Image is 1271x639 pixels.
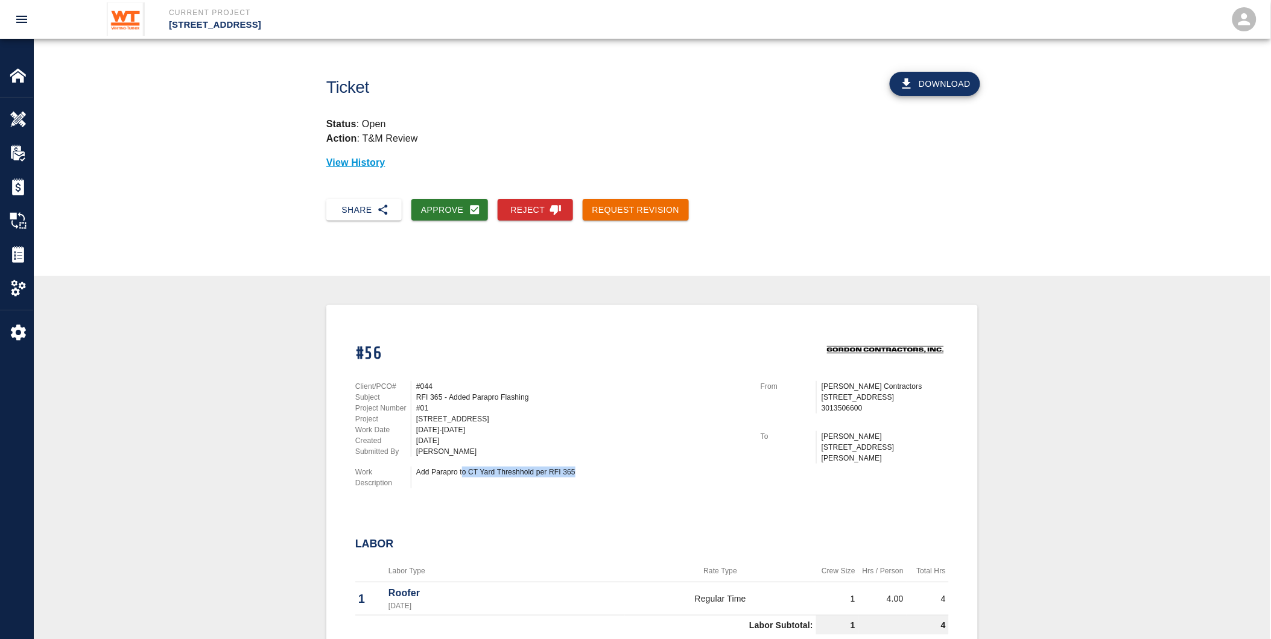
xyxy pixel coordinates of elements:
[355,538,949,551] h2: Labor
[326,133,357,143] strong: Action
[355,424,411,435] p: Work Date
[411,199,488,221] button: Approve
[326,78,702,98] h1: Ticket
[326,119,357,129] strong: Status
[498,199,573,221] button: Reject
[821,334,949,367] img: Gordon Contractors
[858,582,907,615] td: 4.00
[890,72,980,96] button: Download
[355,615,816,635] td: Labor Subtotal:
[385,560,625,582] th: Labor Type
[822,403,949,414] p: 3013506600
[416,414,746,424] div: [STREET_ADDRESS]
[822,442,949,464] p: [STREET_ADDRESS][PERSON_NAME]
[169,18,701,32] p: [STREET_ADDRESS]
[107,2,145,36] img: Whiting-Turner
[816,560,858,582] th: Crew Size
[858,615,949,635] td: 4
[416,446,746,457] div: [PERSON_NAME]
[355,381,411,392] p: Client/PCO#
[169,7,701,18] p: Current Project
[388,586,622,600] p: Roofer
[816,615,858,635] td: 1
[355,467,411,488] p: Work Description
[355,446,411,457] p: Submitted By
[358,590,382,608] p: 1
[326,156,978,170] p: View History
[355,414,411,424] p: Project
[822,381,949,392] p: [PERSON_NAME] Contractors
[822,392,949,403] p: [STREET_ADDRESS]
[907,560,949,582] th: Total Hrs
[355,344,746,364] h1: #56
[625,582,816,615] td: Regular Time
[907,582,949,615] td: 4
[7,5,36,34] button: open drawer
[326,117,978,131] p: : Open
[416,403,746,414] div: #01
[326,199,402,221] button: Share
[761,381,816,392] p: From
[326,133,418,143] p: : T&M Review
[388,600,622,611] p: [DATE]
[416,467,746,477] div: Add Parapro to CT Yard Threshhold per RFI 365
[416,435,746,446] div: [DATE]
[355,392,411,403] p: Subject
[416,381,746,392] div: #044
[583,199,689,221] button: Request Revision
[858,560,907,582] th: Hrs / Person
[822,431,949,442] p: [PERSON_NAME]
[761,431,816,442] p: To
[816,582,858,615] td: 1
[625,560,816,582] th: Rate Type
[355,435,411,446] p: Created
[416,424,746,435] div: [DATE]-[DATE]
[1211,581,1271,639] iframe: Chat Widget
[355,403,411,414] p: Project Number
[416,392,746,403] div: RFI 365 - Added Parapro Flashing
